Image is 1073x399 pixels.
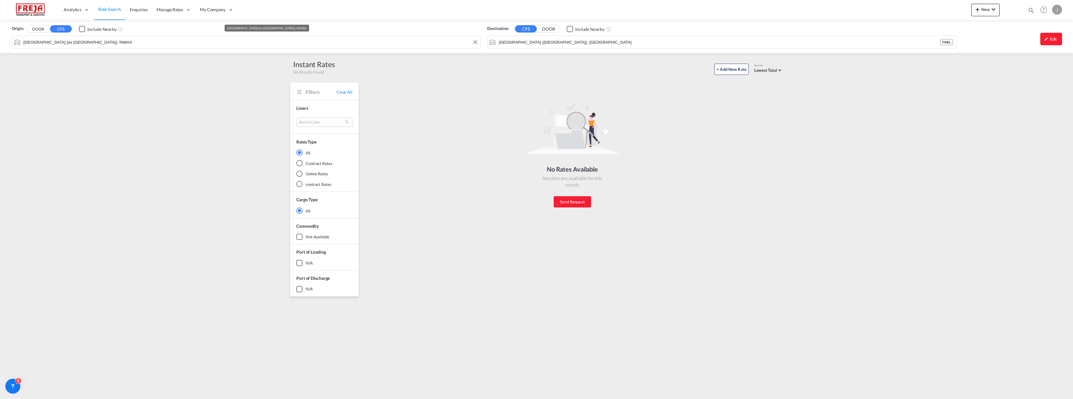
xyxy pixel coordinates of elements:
md-select: Select: Lowest Total [754,66,783,73]
button: Send Request [554,196,591,207]
img: norateimg.svg [526,101,619,154]
md-radio-button: contract Rates [296,181,352,187]
div: Cargo Type [296,197,318,203]
div: not available [306,234,329,240]
div: J [1052,5,1062,15]
button: DOOR [27,26,49,33]
md-radio-button: Online Rates [296,171,352,177]
md-checkbox: Checkbox No Ink [79,26,117,32]
span: Help [1038,4,1049,15]
button: CFS [50,25,72,32]
span: Liners [296,105,308,111]
md-icon: icon-magnify [1028,7,1035,14]
md-icon: icon-chevron-down [990,6,997,13]
md-checkbox: N/A [296,286,352,292]
div: FIHEL [940,39,953,45]
span: Port of Discharge [296,275,330,281]
div: Sort by [754,64,783,68]
md-icon: Unchecked: Ignores neighbouring ports when fetching rates.Checked : Includes neighbouring ports w... [118,27,123,32]
div: icon-pencilEdit [1040,33,1062,45]
span: Origin [12,26,23,32]
md-icon: Unchecked: Ignores neighbouring ports when fetching rates.Checked : Includes neighbouring ports w... [606,27,611,32]
div: icon-magnify [1028,7,1035,16]
md-input-container: Chennai (ex Madras), INMAA [12,36,481,48]
span: Port of Loading [296,249,326,255]
span: Lowest Total [754,68,777,73]
md-radio-button: All [296,149,352,156]
img: 586607c025bf11f083711d99603023e7.png [9,3,51,17]
span: No Results Found [293,69,324,75]
md-icon: icon-plus 400-fg [974,6,981,13]
md-radio-button: All [296,207,352,214]
span: Destination [487,26,508,32]
button: CFS [515,25,537,32]
input: Search by Port [23,37,478,47]
div: [GEOGRAPHIC_DATA] (ex [GEOGRAPHIC_DATA]), INMAA [227,25,307,32]
md-icon: icon-pencil [1044,37,1048,41]
span: Analytics [64,7,81,13]
div: Include Nearby [87,26,117,32]
div: N/A [306,286,313,292]
span: Filters [306,89,337,95]
md-checkbox: N/A [296,260,352,266]
div: No rates are available for this search. [541,175,604,188]
span: Rate Search [98,7,121,12]
div: No Rates Available [541,165,604,173]
div: Instant Rates [293,59,335,69]
span: Enquiries [130,7,148,12]
button: + Add New Rate [714,64,749,75]
span: Manage Rates [157,7,183,13]
span: Clear All [337,89,352,95]
button: Clear Input [471,37,480,47]
div: Rates Type [296,139,317,145]
md-checkbox: Checkbox No Ink [567,26,604,32]
div: N/A [306,260,313,266]
span: My Company [200,7,226,13]
div: Include Nearby [575,26,604,32]
span: Commodity [296,223,319,229]
input: Search by Port [499,37,940,47]
button: icon-plus 400-fgNewicon-chevron-down [971,4,1000,16]
md-input-container: Helsingfors (Helsinki), FIHEL [488,36,956,48]
div: Help [1038,4,1052,16]
button: DOOR [538,26,560,33]
md-radio-button: Contract Rates [296,160,352,166]
span: New [974,7,997,12]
